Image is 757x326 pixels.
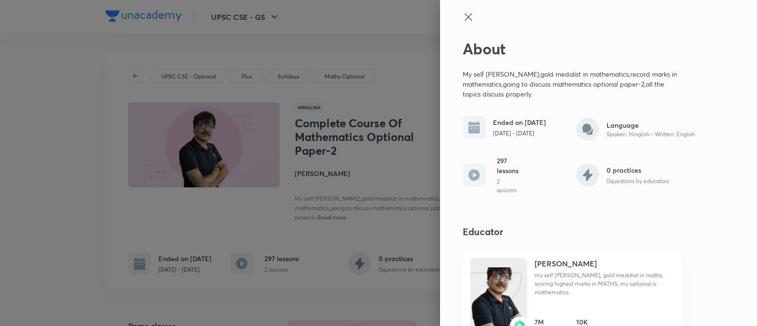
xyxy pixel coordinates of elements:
[607,120,695,130] h6: Language
[497,177,519,194] p: 2 quizzes
[535,258,597,269] h4: [PERSON_NAME]
[497,156,519,176] h6: 297 lessons
[493,129,546,138] p: [DATE] - [DATE]
[463,40,703,58] h2: About
[463,225,703,239] h4: Educator
[463,69,682,99] p: My self [PERSON_NAME],gold medalist in mathematics,record marks in mathematics,going to discuss m...
[607,165,669,175] h6: 0 practices
[493,117,546,127] h6: Ended on [DATE]
[535,271,675,297] p: my self Rajneesh Kumar Srivastava, gold medalist in maths, scoring highest marks in MATHS, my opt...
[607,177,669,185] p: 0 questions by educators
[607,130,695,139] p: Spoken: Hinglish • Written: English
